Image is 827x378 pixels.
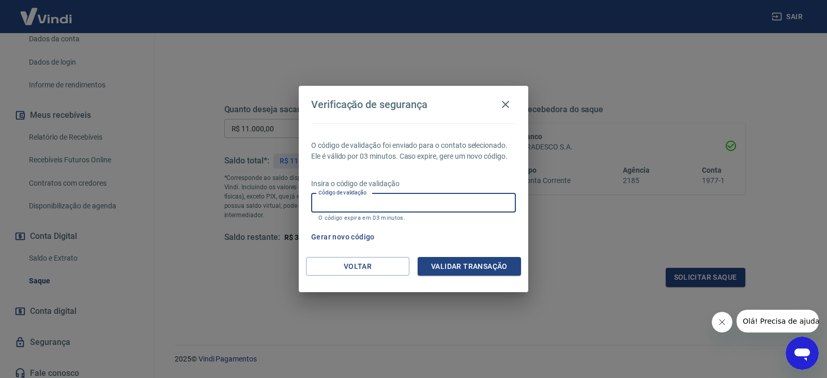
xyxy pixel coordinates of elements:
h4: Verificação de segurança [311,98,427,111]
iframe: Mensagem da empresa [737,310,819,332]
button: Gerar novo código [307,228,379,247]
iframe: Botão para abrir a janela de mensagens [786,337,819,370]
button: Voltar [306,257,409,276]
span: Olá! Precisa de ajuda? [6,7,87,16]
p: Insira o código de validação [311,178,516,189]
label: Código de validação [318,189,366,196]
p: O código expira em 03 minutos. [318,215,509,221]
button: Validar transação [418,257,521,276]
iframe: Fechar mensagem [712,312,732,332]
p: O código de validação foi enviado para o contato selecionado. Ele é válido por 03 minutos. Caso e... [311,140,516,162]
